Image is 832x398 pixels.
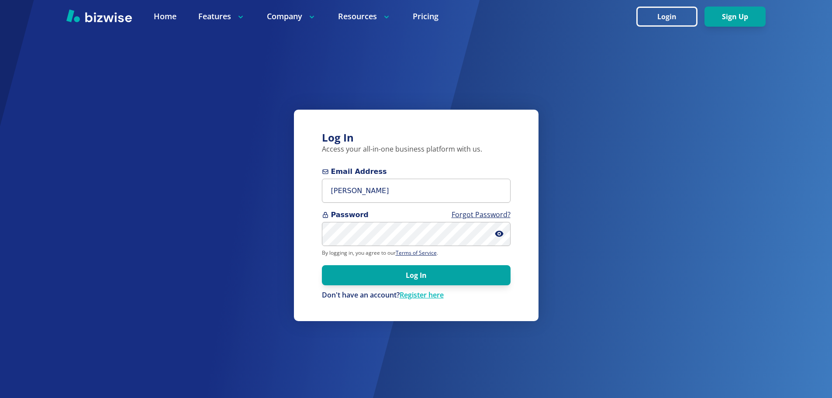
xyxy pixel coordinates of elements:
[322,179,511,203] input: you@example.com
[400,290,444,300] a: Register here
[322,210,511,220] span: Password
[322,166,511,177] span: Email Address
[704,13,766,21] a: Sign Up
[636,13,704,21] a: Login
[396,249,437,256] a: Terms of Service
[322,291,511,300] div: Don't have an account?Register here
[322,131,511,145] h3: Log In
[322,291,511,300] p: Don't have an account?
[66,9,132,22] img: Bizwise Logo
[267,11,316,22] p: Company
[452,210,511,219] a: Forgot Password?
[636,7,697,27] button: Login
[154,11,176,22] a: Home
[413,11,438,22] a: Pricing
[338,11,391,22] p: Resources
[322,249,511,256] p: By logging in, you agree to our .
[198,11,245,22] p: Features
[322,265,511,285] button: Log In
[704,7,766,27] button: Sign Up
[322,145,511,154] p: Access your all-in-one business platform with us.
